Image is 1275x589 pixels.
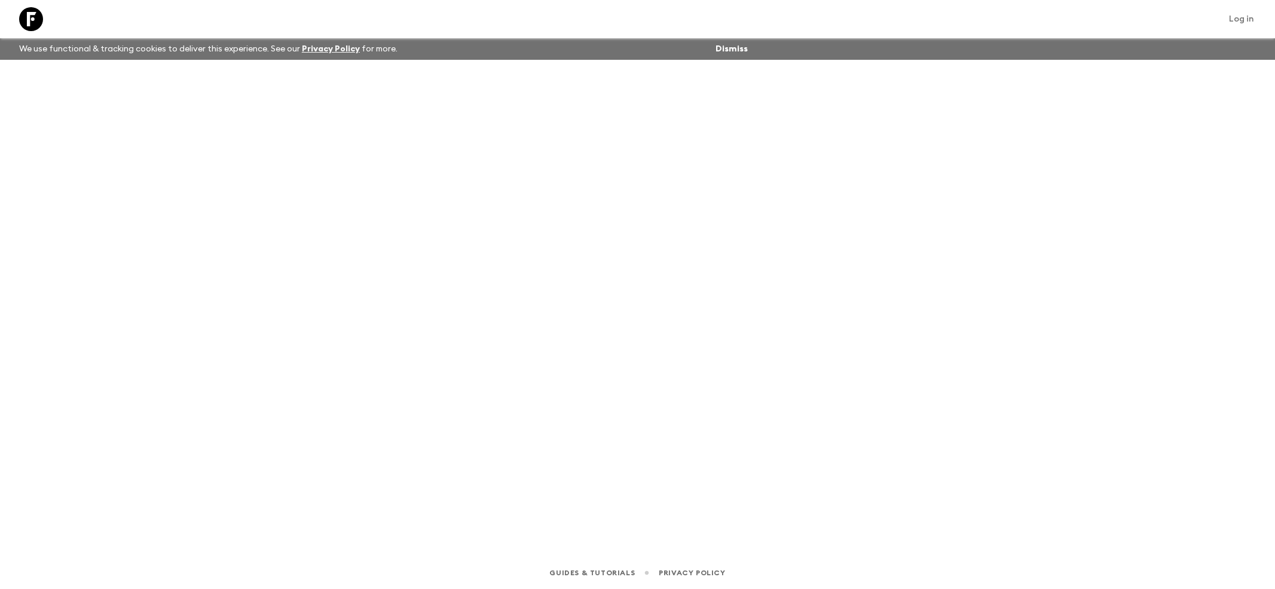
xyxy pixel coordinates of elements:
a: Log in [1222,11,1261,28]
a: Privacy Policy [302,45,360,53]
button: Dismiss [713,41,751,57]
a: Guides & Tutorials [549,566,635,579]
p: We use functional & tracking cookies to deliver this experience. See our for more. [14,38,402,60]
a: Privacy Policy [659,566,725,579]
